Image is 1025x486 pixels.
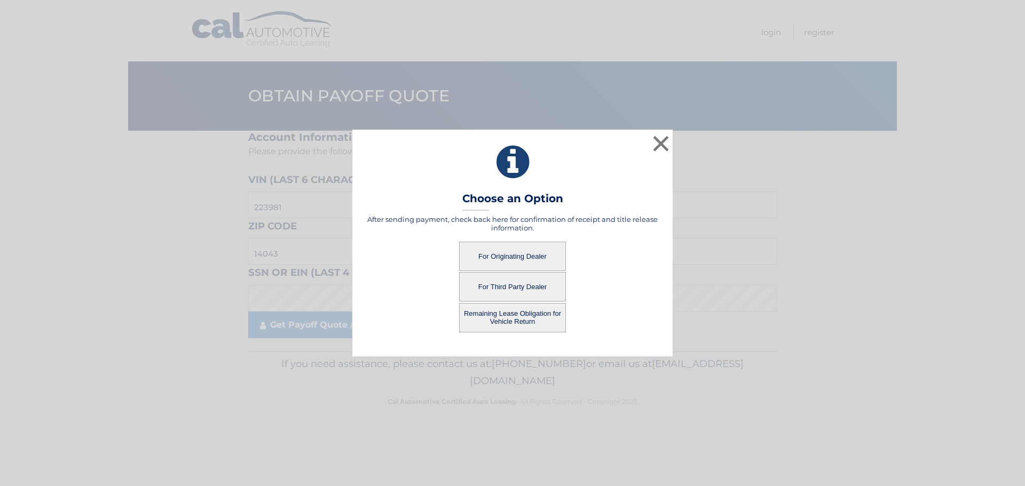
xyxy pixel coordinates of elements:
button: Remaining Lease Obligation for Vehicle Return [459,303,566,332]
button: For Third Party Dealer [459,272,566,301]
button: For Originating Dealer [459,242,566,271]
h3: Choose an Option [462,192,563,211]
h5: After sending payment, check back here for confirmation of receipt and title release information. [366,215,659,232]
button: × [650,133,672,154]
